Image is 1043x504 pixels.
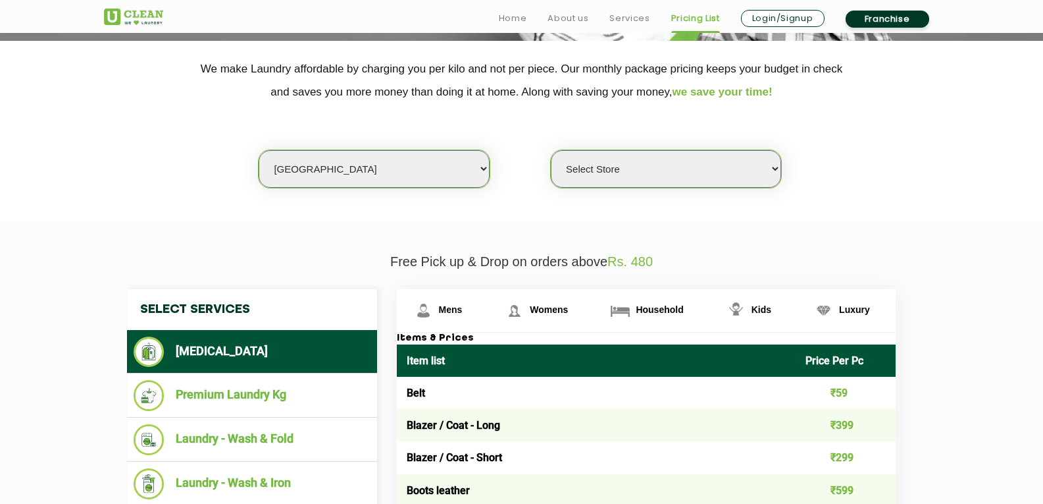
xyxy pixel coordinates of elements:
[412,299,435,322] img: Mens
[741,10,825,27] a: Login/Signup
[134,468,370,499] li: Laundry - Wash & Iron
[499,11,527,26] a: Home
[751,304,771,315] span: Kids
[609,11,649,26] a: Services
[104,254,940,269] p: Free Pick up & Drop on orders above
[104,9,163,25] img: UClean Laundry and Dry Cleaning
[397,377,796,409] td: Belt
[796,409,896,441] td: ₹399
[397,333,896,345] h3: Items & Prices
[104,57,940,103] p: We make Laundry affordable by charging you per kilo and not per piece. Our monthly package pricin...
[725,299,748,322] img: Kids
[812,299,835,322] img: Luxury
[547,11,588,26] a: About us
[796,345,896,377] th: Price Per Pc
[796,441,896,474] td: ₹299
[134,380,370,411] li: Premium Laundry Kg
[503,299,526,322] img: Womens
[607,254,653,269] span: Rs. 480
[397,345,796,377] th: Item list
[609,299,632,322] img: Household
[134,380,165,411] img: Premium Laundry Kg
[439,304,463,315] span: Mens
[134,424,165,455] img: Laundry - Wash & Fold
[530,304,568,315] span: Womens
[397,409,796,441] td: Blazer / Coat - Long
[636,304,683,315] span: Household
[127,289,377,330] h4: Select Services
[673,86,773,98] span: we save your time!
[134,337,370,367] li: [MEDICAL_DATA]
[134,468,165,499] img: Laundry - Wash & Iron
[397,441,796,474] td: Blazer / Coat - Short
[671,11,720,26] a: Pricing List
[134,337,165,367] img: Dry Cleaning
[796,377,896,409] td: ₹59
[839,304,870,315] span: Luxury
[846,11,929,28] a: Franchise
[134,424,370,455] li: Laundry - Wash & Fold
